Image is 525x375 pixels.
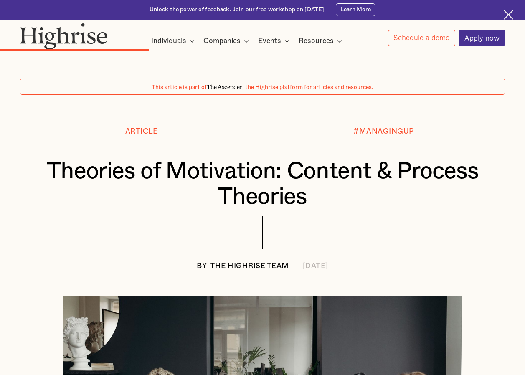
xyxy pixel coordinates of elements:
[207,82,242,89] span: The Ascender
[151,36,186,46] div: Individuals
[388,30,456,46] a: Schedule a demo
[203,36,241,46] div: Companies
[299,36,334,46] div: Resources
[299,36,345,46] div: Resources
[292,262,299,270] div: —
[210,262,289,270] div: The Highrise Team
[150,6,326,14] div: Unlock the power of feedback. Join our free workshop on [DATE]!
[41,159,485,210] h1: Theories of Motivation: Content & Process Theories
[125,127,158,135] div: Article
[20,23,108,49] img: Highrise logo
[258,36,281,46] div: Events
[203,36,251,46] div: Companies
[152,84,207,90] span: This article is part of
[197,262,207,270] div: BY
[258,36,292,46] div: Events
[336,3,375,16] a: Learn More
[242,84,373,90] span: , the Highrise platform for articles and resources.
[303,262,328,270] div: [DATE]
[151,36,197,46] div: Individuals
[353,127,414,135] div: #MANAGINGUP
[459,30,505,46] a: Apply now
[504,10,513,20] img: Cross icon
